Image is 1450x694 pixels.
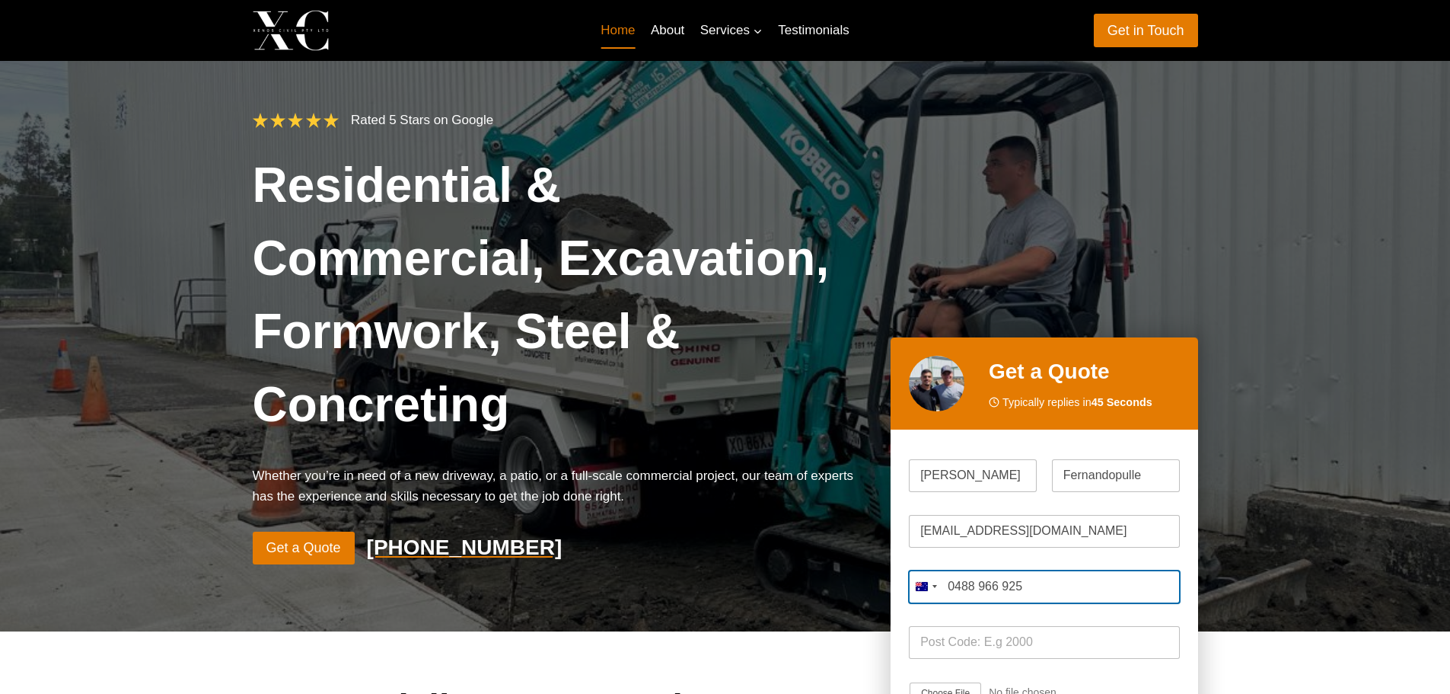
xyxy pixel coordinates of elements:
a: Xenos Civil [253,10,448,50]
img: Xenos Civil [253,10,329,50]
p: Xenos Civil [342,18,448,42]
button: Child menu of Services [693,12,771,49]
input: Post Code: E.g 2000 [909,626,1179,659]
a: Get in Touch [1094,14,1198,46]
span: Typically replies in [1002,394,1152,411]
a: About [643,12,693,49]
h2: Get a Quote [989,356,1180,388]
input: Mobile [909,571,1179,603]
a: Home [593,12,643,49]
input: Last Name [1052,459,1180,492]
button: Selected country [909,571,942,603]
h1: Residential & Commercial, Excavation, Formwork, Steel & Concreting [253,149,867,441]
a: [PHONE_NUMBER] [367,532,562,564]
a: Testimonials [770,12,857,49]
input: First Name [909,459,1037,492]
p: Whether you’re in need of a new driveway, a patio, or a full-scale commercial project, our team o... [253,465,867,507]
p: Rated 5 Stars on Google [351,110,493,130]
nav: Primary Navigation [593,12,857,49]
span: Get a Quote [266,537,341,559]
input: Email [909,515,1179,548]
strong: 45 Seconds [1091,396,1152,408]
a: Get a Quote [253,532,355,564]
